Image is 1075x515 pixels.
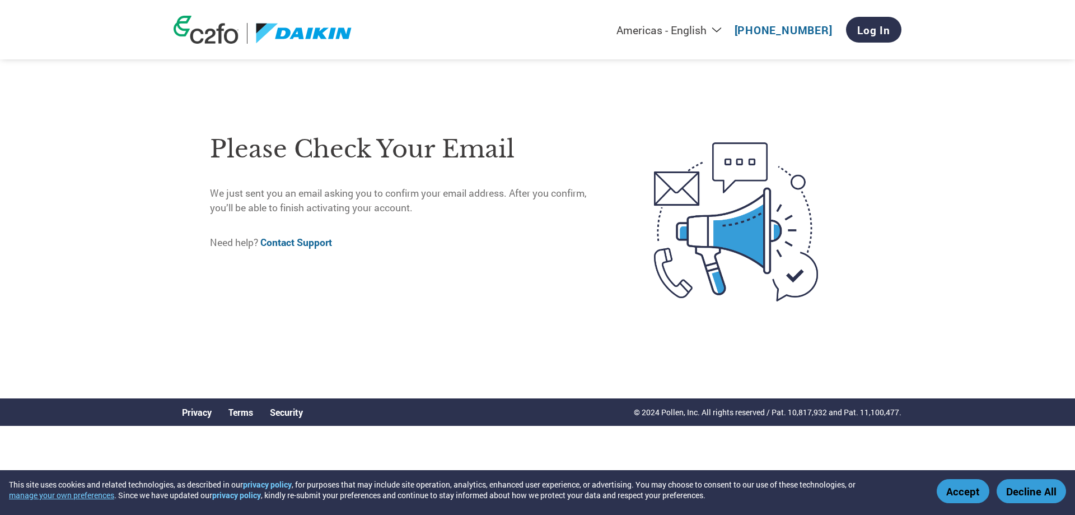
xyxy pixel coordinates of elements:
[260,236,332,249] a: Contact Support
[256,23,352,44] img: Daikin
[9,479,920,500] div: This site uses cookies and related technologies, as described in our , for purposes that may incl...
[243,479,292,490] a: privacy policy
[210,235,607,250] p: Need help?
[846,17,901,43] a: Log In
[210,131,607,168] h1: Please check your email
[607,122,865,322] img: open-email
[270,406,303,418] a: Security
[997,479,1066,503] button: Decline All
[634,406,901,418] p: © 2024 Pollen, Inc. All rights reserved / Pat. 10,817,932 and Pat. 11,100,477.
[182,406,212,418] a: Privacy
[228,406,253,418] a: Terms
[937,479,989,503] button: Accept
[210,186,607,216] p: We just sent you an email asking you to confirm your email address. After you confirm, you’ll be ...
[735,23,833,37] a: [PHONE_NUMBER]
[212,490,261,500] a: privacy policy
[174,16,239,44] img: c2fo logo
[9,490,114,500] button: manage your own preferences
